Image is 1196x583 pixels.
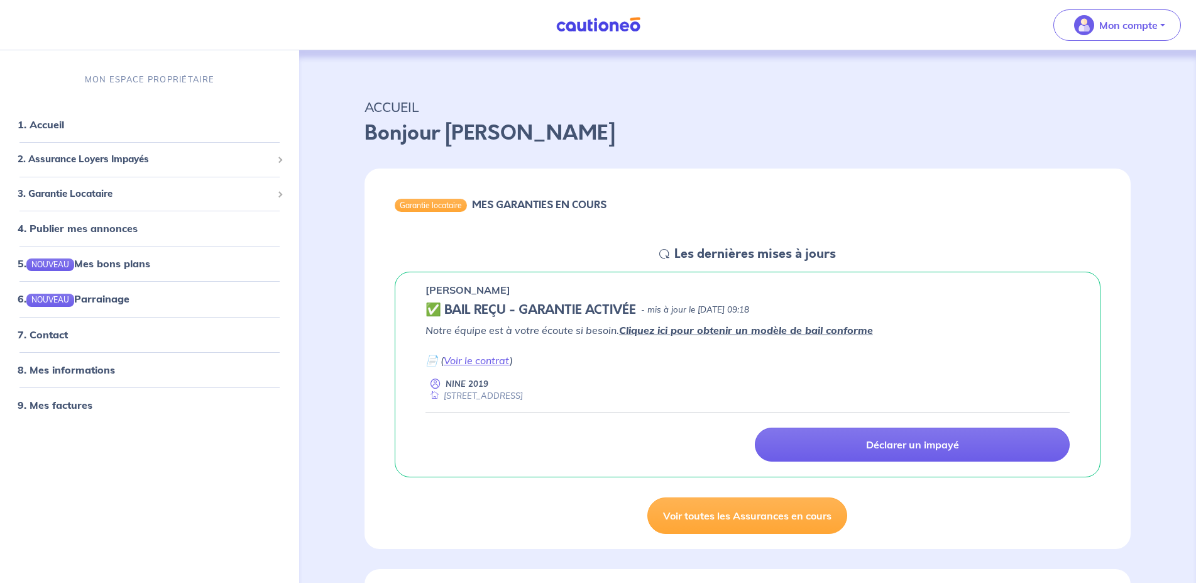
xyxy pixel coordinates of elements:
a: 9. Mes factures [18,398,92,411]
span: 2. Assurance Loyers Impayés [18,152,272,167]
em: Notre équipe est à votre écoute si besoin. [425,324,873,336]
p: Déclarer un impayé [866,438,959,451]
p: NINE 2019 [446,378,488,390]
div: 7. Contact [5,321,294,347]
a: 5.NOUVEAUMes bons plans [18,257,150,270]
div: 9. Mes factures [5,392,294,417]
a: 8. Mes informations [18,363,115,375]
div: 5.NOUVEAUMes bons plans [5,251,294,276]
div: 4. Publier mes annonces [5,216,294,241]
a: Voir le contrat [444,354,510,367]
div: 8. Mes informations [5,357,294,382]
div: state: CONTRACT-VALIDATED, Context: IN-LANDLORD,IS-GL-CAUTION-IN-LANDLORD [425,303,1070,318]
p: Mon compte [1099,18,1158,33]
div: 2. Assurance Loyers Impayés [5,147,294,172]
div: 1. Accueil [5,112,294,137]
img: illu_account_valid_menu.svg [1074,15,1094,35]
h5: ✅ BAIL REÇU - GARANTIE ACTIVÉE [425,303,636,318]
button: illu_account_valid_menu.svgMon compte [1053,9,1181,41]
div: 3. Garantie Locataire [5,181,294,206]
p: [PERSON_NAME] [425,282,510,297]
div: [STREET_ADDRESS] [425,390,523,402]
h6: MES GARANTIES EN COURS [472,199,606,211]
em: 📄 ( ) [425,354,513,367]
img: Cautioneo [551,17,645,33]
a: 4. Publier mes annonces [18,222,138,235]
a: 7. Contact [18,328,68,340]
p: - mis à jour le [DATE] 09:18 [641,304,749,316]
a: Déclarer un impayé [755,428,1070,462]
h5: Les dernières mises à jours [674,247,836,262]
p: Bonjour [PERSON_NAME] [365,118,1131,148]
p: MON ESPACE PROPRIÉTAIRE [85,74,214,86]
p: ACCUEIL [365,96,1131,118]
div: 6.NOUVEAUParrainage [5,286,294,311]
a: 1. Accueil [18,118,64,131]
span: 3. Garantie Locataire [18,186,272,201]
a: Voir toutes les Assurances en cours [647,497,847,534]
a: 6.NOUVEAUParrainage [18,292,129,305]
div: Garantie locataire [395,199,467,211]
a: Cliquez ici pour obtenir un modèle de bail conforme [619,324,873,336]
